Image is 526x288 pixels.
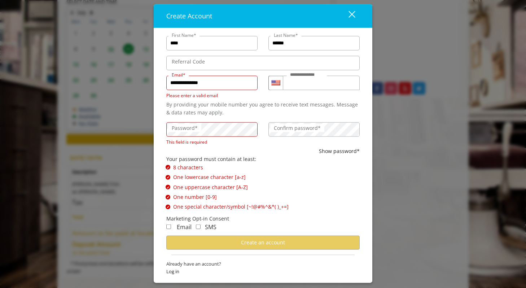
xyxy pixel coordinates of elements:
label: Confirm password* [270,124,324,132]
label: Email* [168,71,189,78]
span: ✔ [167,165,170,170]
span: ✔ [167,194,170,200]
span: Create Account [166,11,212,20]
span: One special character/symbol [~!@#%^&*( )_+=] [173,203,289,211]
span: One uppercase character [A-Z] [173,183,248,191]
label: Referral Code [168,57,209,65]
span: 8 characters [173,163,203,171]
span: Already have an account? [166,260,360,267]
div: Country [268,75,283,90]
label: First Name* [168,31,200,38]
button: Show password* [319,147,360,155]
span: One lowercase character [a-z] [173,173,246,181]
button: close dialog [335,8,360,23]
span: SMS [205,223,216,231]
input: Lastname [268,36,360,50]
input: ReferralCode [166,56,360,70]
div: close dialog [340,10,355,21]
label: Last Name* [270,31,302,38]
input: Password [166,122,258,136]
input: FirstName [166,36,258,50]
div: Marketing Opt-in Consent [166,214,360,222]
label: Password* [168,124,201,132]
span: ✔ [167,204,170,210]
input: Receive Marketing Email [166,224,171,229]
span: One number [0-9] [173,193,217,201]
div: This field is required [166,138,258,145]
div: Please enter a valid email [166,92,258,99]
input: Email [166,75,258,90]
span: ✔ [167,174,170,180]
div: Your password must contain at least: [166,155,360,163]
span: Create an account [241,239,285,246]
button: Create an account [166,235,360,249]
span: ✔ [167,184,170,190]
input: Receive Marketing SMS [196,224,201,229]
div: By providing your mobile number you agree to receive text messages. Message & data rates may apply. [166,101,360,117]
span: Email [177,223,192,231]
input: ConfirmPassword [268,122,360,136]
span: Log in [166,267,360,275]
